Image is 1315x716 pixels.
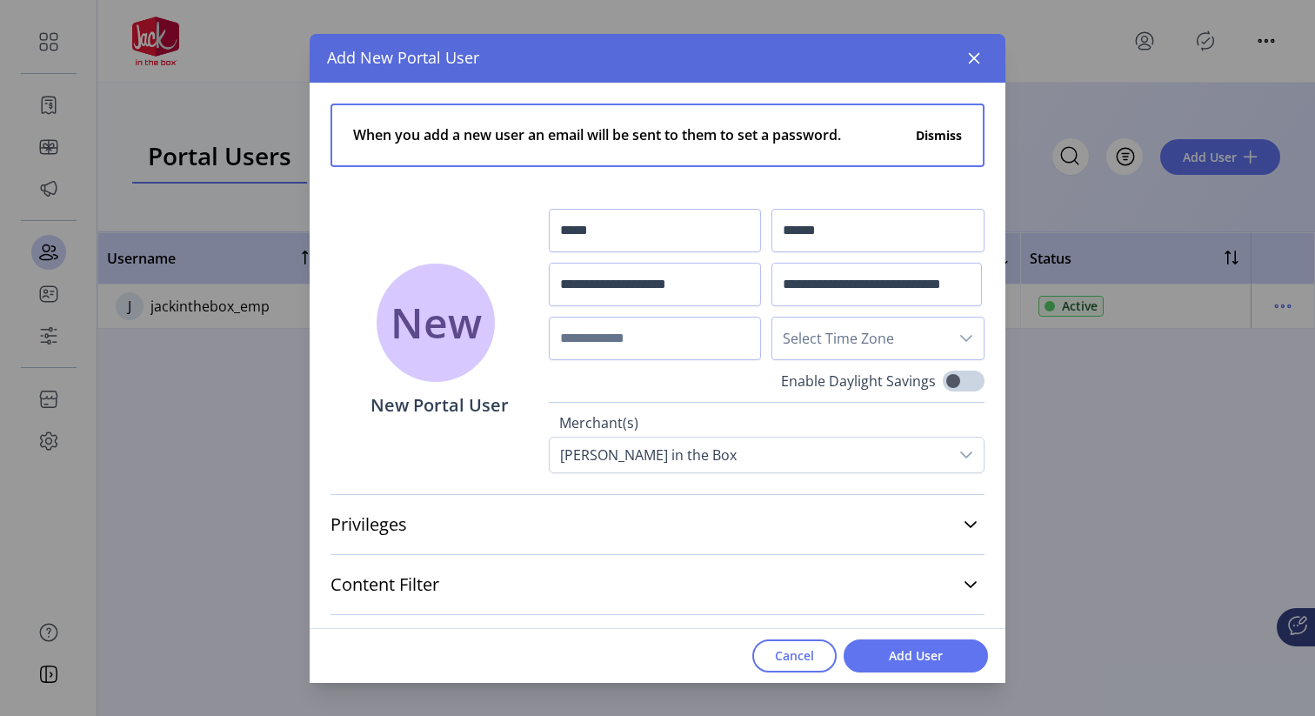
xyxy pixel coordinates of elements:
button: Cancel [752,639,837,673]
div: [PERSON_NAME] in the Box [550,438,747,472]
span: When you add a new user an email will be sent to them to set a password. [353,116,841,155]
span: New [390,291,482,354]
div: dropdown trigger [949,318,984,359]
a: Privileges [330,505,985,544]
a: User History [330,626,985,664]
a: Content Filter [330,565,985,604]
label: Merchant(s) [559,412,974,437]
span: Add User [866,646,965,665]
span: Cancel [775,646,814,665]
span: Select Time Zone [772,318,949,359]
button: Add User [844,639,988,673]
p: New Portal User [370,392,509,418]
button: Dismiss [916,126,962,144]
span: Content Filter [330,576,439,593]
span: Add New Portal User [327,46,479,70]
label: Enable Daylight Savings [781,371,936,391]
span: Privileges [330,516,407,533]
